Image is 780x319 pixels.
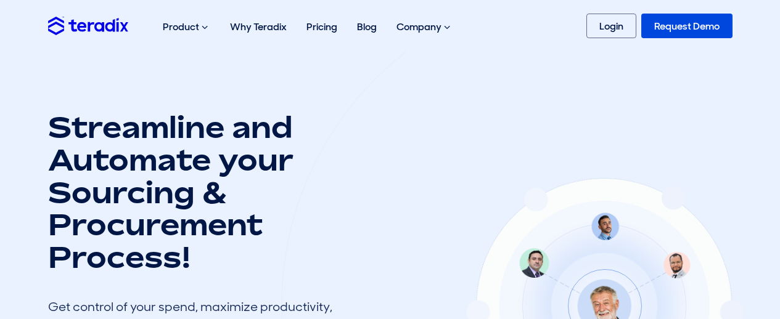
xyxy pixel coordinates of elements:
div: Company [387,7,462,47]
a: Why Teradix [220,7,297,46]
a: Pricing [297,7,347,46]
a: Blog [347,7,387,46]
h1: Streamline and Automate your Sourcing & Procurement Process! [48,111,344,273]
img: Teradix logo [48,17,128,34]
a: Request Demo [641,14,733,38]
a: Login [586,14,636,38]
div: Product [153,7,220,47]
